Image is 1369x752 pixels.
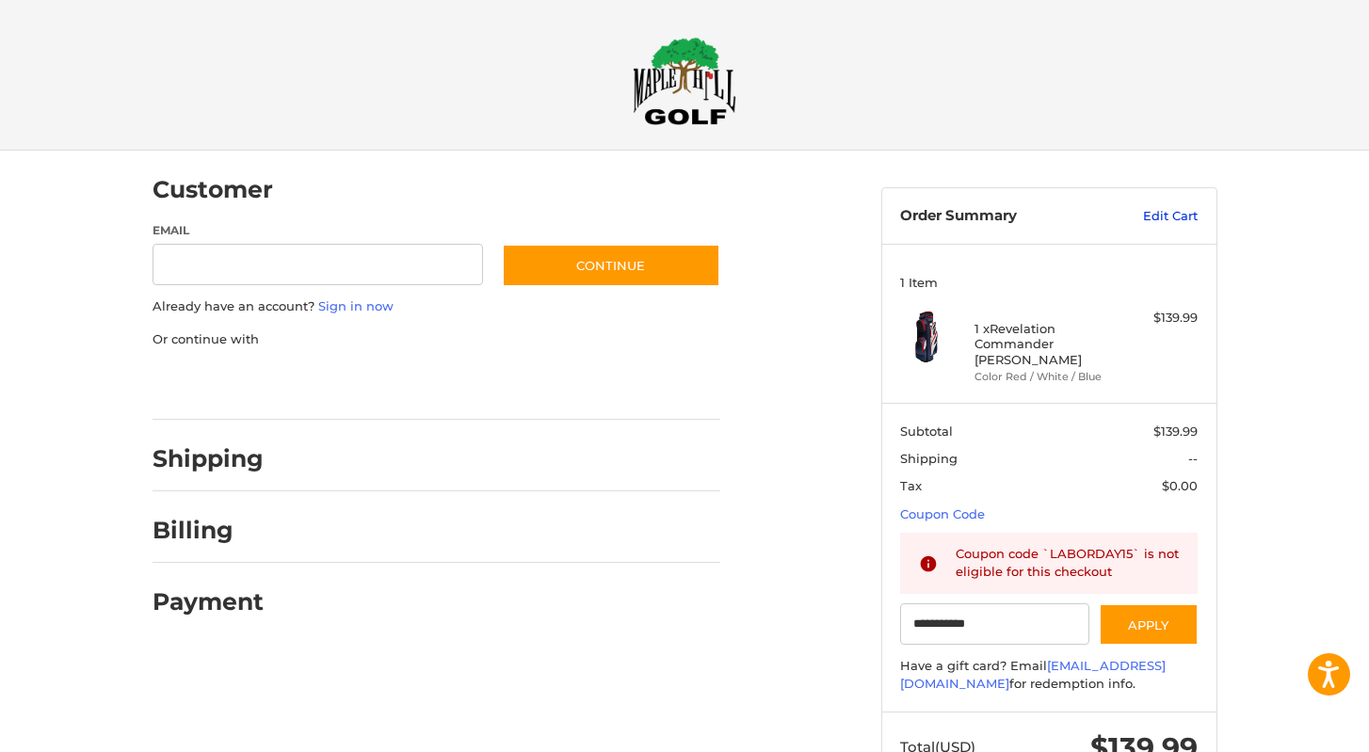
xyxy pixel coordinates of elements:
div: Coupon code `LABORDAY15` is not eligible for this checkout [956,545,1180,582]
li: Color Red / White / Blue [974,369,1119,385]
iframe: PayPal-venmo [465,367,606,401]
iframe: PayPal-paypal [146,367,287,401]
input: Gift Certificate or Coupon Code [900,603,1089,646]
h3: Order Summary [900,207,1103,226]
h4: 1 x Revelation Commander [PERSON_NAME] [974,321,1119,367]
p: Or continue with [153,330,720,349]
span: Tax [900,478,922,493]
span: $139.99 [1153,424,1198,439]
h3: 1 Item [900,275,1198,290]
iframe: Google Customer Reviews [1214,701,1369,752]
div: $139.99 [1123,309,1198,328]
span: $0.00 [1162,478,1198,493]
button: Apply [1099,603,1199,646]
iframe: PayPal-paylater [306,367,447,401]
span: Subtotal [900,424,953,439]
img: Maple Hill Golf [633,37,736,125]
a: Coupon Code [900,506,985,521]
a: Sign in now [318,298,394,313]
a: Edit Cart [1103,207,1198,226]
h2: Shipping [153,444,264,473]
h2: Customer [153,175,273,204]
span: -- [1188,451,1198,466]
p: Already have an account? [153,297,720,316]
div: Have a gift card? Email for redemption info. [900,657,1198,694]
button: Continue [502,244,720,287]
label: Email [153,222,484,239]
h2: Billing [153,516,263,545]
h2: Payment [153,587,264,616]
span: Shipping [900,451,958,466]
